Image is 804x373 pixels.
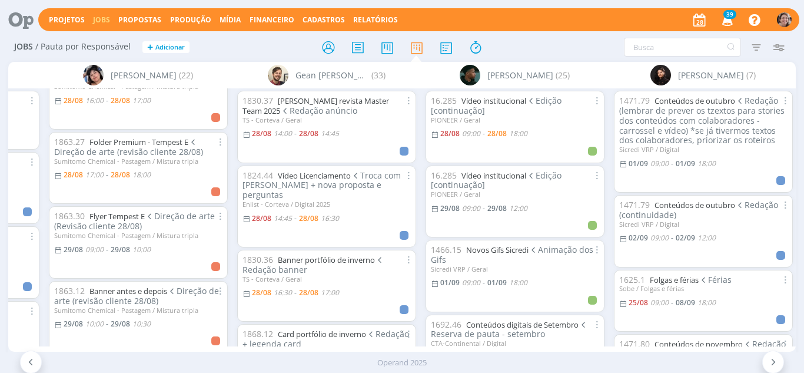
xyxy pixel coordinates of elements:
[274,213,292,223] : 14:45
[54,232,222,239] div: Sumitomo Chemical - Pastagem / Mistura tripla
[111,245,130,255] : 29/08
[242,170,273,181] span: 1824.44
[294,215,297,222] : -
[242,200,411,208] div: Enlist - Corteva / Digital 2025
[619,274,645,285] span: 1625.1
[111,69,177,81] span: [PERSON_NAME]
[115,15,165,25] button: Propostas
[250,15,294,25] a: Financeiro
[671,160,673,167] : -
[274,128,292,138] : 14:00
[483,279,485,286] : -
[85,95,104,105] : 16:00
[676,298,695,308] : 08/09
[299,15,348,25] button: Cadastros
[299,213,318,223] : 28/08
[242,254,273,265] span: 1830.36
[294,289,297,296] : -
[83,65,104,85] img: E
[723,10,736,19] span: 39
[45,15,88,25] button: Projetos
[619,199,650,210] span: 1471.79
[54,136,85,147] span: 1863.27
[155,44,185,51] span: Adicionar
[242,95,273,106] span: 1830.37
[483,130,485,137] : -
[132,170,151,180] : 18:00
[106,97,108,104] : -
[676,159,695,169] : 01/09
[54,306,222,314] div: Sumitomo Chemical - Pastagem / Mistura tripla
[64,170,83,180] : 28/08
[132,245,151,255] : 10:00
[483,205,485,212] : -
[147,41,153,54] span: +
[170,15,211,25] a: Produção
[242,254,385,275] span: Redação banner
[111,319,130,329] : 29/08
[619,199,779,220] span: Redação (continuidade)
[252,288,271,298] : 28/08
[556,69,570,81] span: (25)
[111,170,130,180] : 28/08
[179,69,193,81] span: (22)
[671,235,673,242] : -
[431,319,461,330] span: 1692.46
[715,9,739,31] button: 39
[93,15,110,25] a: Jobs
[106,171,108,179] : -
[619,338,650,349] span: 1471.80
[321,288,339,298] : 17:00
[431,95,457,106] span: 16.285
[655,339,743,349] a: Conteúdos de novembro
[678,69,744,81] span: [PERSON_NAME]
[54,210,215,232] span: Direção de arte (Revisão cliente 28/08)
[242,275,411,283] div: TS - Corteva / Geral
[655,200,735,210] a: Conteúdos de outubro
[294,130,297,137] : -
[776,9,792,30] button: A
[629,298,648,308] : 25/08
[697,159,716,169] : 18:00
[295,69,369,81] span: Gean [PERSON_NAME]
[466,319,579,330] a: Conteúdos digitais de Setembro
[619,285,788,292] div: Sobe / Folgas e férias
[54,157,222,165] div: Sumitomo Chemical - Pastagem / Mistura tripla
[431,170,562,191] span: Edição [continuação]
[106,321,108,328] : -
[35,42,131,52] span: / Pauta por Responsável
[487,203,507,213] : 29/08
[431,170,457,181] span: 16.285
[353,15,398,25] a: Relatórios
[278,170,351,181] a: Vídeo Licenciamento
[619,95,650,106] span: 1471.79
[431,319,589,340] span: Reserva de pauta - setembro
[132,319,151,329] : 10:30
[64,95,83,105] : 28/08
[54,210,85,222] span: 1863.30
[89,15,114,25] button: Jobs
[462,203,480,213] : 09:00
[676,233,695,243] : 02/09
[242,116,411,124] div: TS - Corteva / Geral
[431,116,599,124] div: PIONEER / Geral
[440,128,460,138] : 28/08
[746,69,756,81] span: (7)
[280,105,358,116] span: Redação anúncio
[462,278,480,288] : 09:00
[268,65,288,85] img: G
[242,328,410,349] span: Redação + legenda card
[85,170,104,180] : 17:00
[54,82,222,90] div: Sumitomo Chemical - Pastagem / Mistura tripla
[242,328,273,339] span: 1868.12
[650,275,699,285] a: Folgas e férias
[321,213,339,223] : 16:30
[278,329,366,339] a: Card portfólio de inverno
[85,319,104,329] : 10:00
[431,244,594,265] span: Animação dos Gifs
[655,95,735,106] a: Conteúdos de outubro
[89,211,145,222] a: Flyer Tempest E
[462,128,480,138] : 09:00
[650,233,669,243] : 09:00
[777,12,792,27] img: A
